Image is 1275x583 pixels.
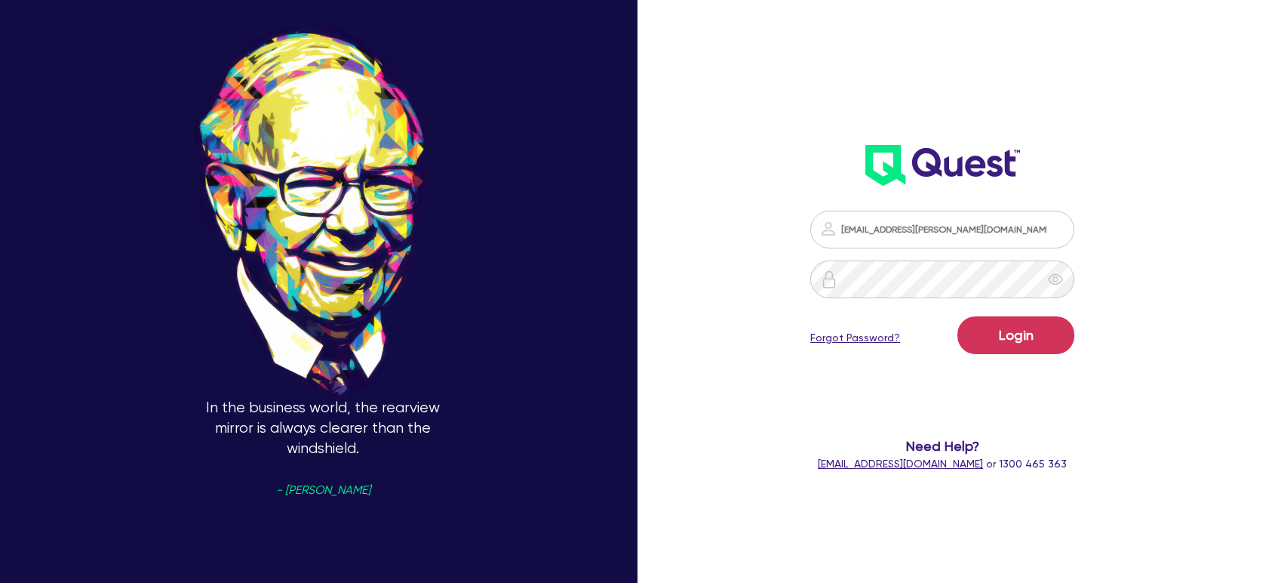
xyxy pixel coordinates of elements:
img: wH2k97JdezQIQAAAABJRU5ErkJggg== [865,145,1020,186]
span: Need Help? [774,436,1110,456]
a: Forgot Password? [810,330,900,346]
span: eye [1048,272,1063,287]
img: icon-password [819,220,837,238]
input: Email address [810,211,1074,248]
img: icon-password [820,270,838,288]
span: - [PERSON_NAME] [276,485,370,496]
a: [EMAIL_ADDRESS][DOMAIN_NAME] [818,458,983,470]
span: or 1300 465 363 [818,458,1067,470]
button: Login [957,316,1074,354]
